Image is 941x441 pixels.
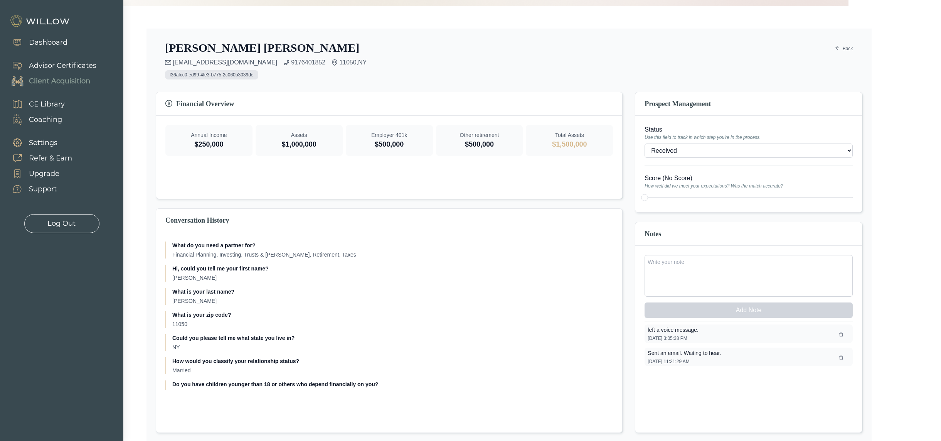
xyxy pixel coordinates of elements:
span: Use this field to track in which step you're in the process. [645,134,853,140]
p: $250,000 [172,139,246,150]
p: How would you classify your relationship status? [172,357,613,365]
span: f36afcc0-ed99-4fe3-b775-2c060b3039de [165,70,258,79]
span: phone [283,59,290,66]
span: environment [332,59,338,66]
img: Willow [10,15,71,27]
span: mail [165,59,171,66]
div: Advisor Certificates [29,61,96,71]
label: Status [645,125,853,134]
p: [DATE] 11:21:29 AM [648,358,721,365]
p: [PERSON_NAME] [172,274,613,282]
p: [PERSON_NAME] [172,297,613,305]
h3: Conversation History [165,215,613,226]
div: Log Out [48,218,76,229]
h3: Notes [645,228,853,239]
p: Assets [262,131,337,139]
p: Do you have children younger than 18 or others who depend financially on you? [172,380,613,388]
p: 11050 [172,320,613,328]
p: Hi, could you tell me your first name? [172,265,613,272]
div: Refer & Earn [29,153,72,164]
p: Total Assets [532,131,607,139]
p: [DATE] 3:05:38 PM [648,335,699,341]
a: Upgrade [4,166,72,181]
a: 9176401852 [291,58,325,67]
p: Financial Planning, Investing, Trusts & [PERSON_NAME], Retirement, Taxes [172,251,613,259]
p: NY [172,343,613,351]
p: What is your zip code? [172,311,613,319]
p: left a voice message. [648,326,699,334]
span: 11050 , NY [339,58,367,67]
span: dollar [165,100,173,108]
p: $500,000 [352,139,427,150]
p: What is your last name? [172,288,613,296]
h3: Prospect Management [645,98,853,109]
div: Coaching [29,115,62,125]
p: Married [172,367,613,374]
p: Sent an email. Waiting to hear. [648,349,721,357]
span: arrow-left [835,46,840,52]
p: Employer 401k [352,131,427,139]
a: arrow-leftBack [835,44,853,53]
span: delete [839,331,843,336]
button: Add Note [645,302,853,318]
a: Refer & Earn [4,150,72,166]
a: Settings [4,135,72,150]
p: Annual Income [172,131,246,139]
span: How well did we meet your expectations? Was the match accurate? [645,183,853,189]
a: Coaching [4,112,65,127]
p: $1,000,000 [262,139,337,150]
div: Support [29,184,57,194]
label: Score ( No Score ) [645,174,853,183]
div: Upgrade [29,169,59,179]
a: CE Library [4,96,65,112]
h3: Financial Overview [165,98,613,109]
p: $1,500,000 [532,139,607,150]
div: Dashboard [29,37,67,48]
a: [EMAIL_ADDRESS][DOMAIN_NAME] [173,58,277,67]
p: Could you please tell me what state you live in? [172,334,613,342]
div: CE Library [29,99,65,110]
div: Settings [29,138,57,148]
a: Dashboard [4,35,67,50]
a: Client Acquisition [4,73,96,89]
h2: [PERSON_NAME] [PERSON_NAME] [165,41,359,55]
p: What do you need a partner for? [172,242,613,249]
a: Advisor Certificates [4,58,96,73]
p: Other retirement [442,131,517,139]
div: Client Acquisition [29,76,90,86]
p: $500,000 [442,139,517,150]
span: delete [839,355,843,359]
